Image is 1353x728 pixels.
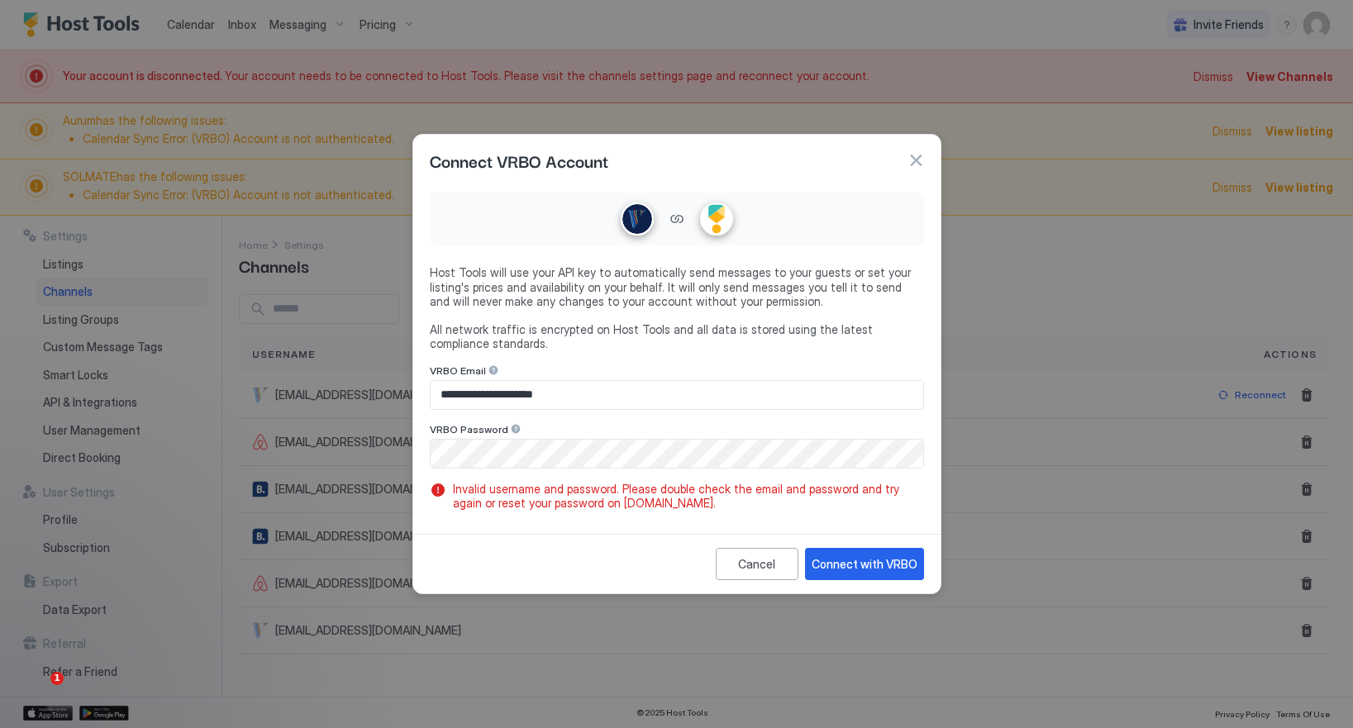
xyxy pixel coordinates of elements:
[430,364,486,377] span: VRBO Email
[453,482,917,511] span: Invalid username and password. Please double check the email and password and try again or reset ...
[12,568,343,683] iframe: Intercom notifications message
[430,148,608,173] span: Connect VRBO Account
[50,672,64,685] span: 1
[812,555,917,573] div: Connect with VRBO
[17,672,56,711] iframe: Intercom live chat
[430,265,924,309] span: Host Tools will use your API key to automatically send messages to your guests or set your listin...
[716,548,798,580] button: Cancel
[430,322,924,351] span: All network traffic is encrypted on Host Tools and all data is stored using the latest compliance...
[430,423,508,435] span: VRBO Password
[431,440,923,468] input: Input Field
[431,381,923,409] input: Input Field
[738,555,775,573] div: Cancel
[805,548,924,580] button: Connect with VRBO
